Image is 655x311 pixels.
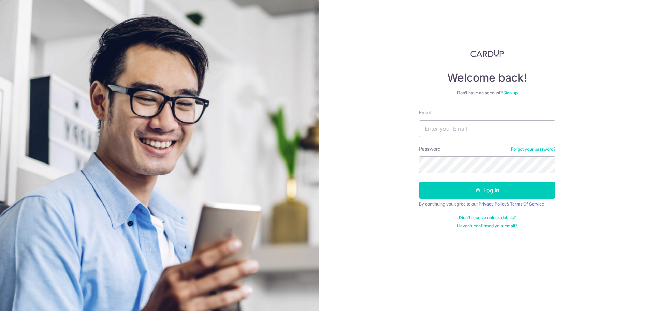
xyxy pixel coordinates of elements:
a: Sign up [503,90,518,95]
a: Privacy Policy [479,201,507,207]
button: Log in [419,182,555,199]
a: Forgot your password? [511,146,555,152]
label: Email [419,109,431,116]
a: Terms Of Service [510,201,544,207]
a: Haven't confirmed your email? [457,223,517,229]
a: Didn't receive unlock details? [459,215,516,221]
img: CardUp Logo [470,49,504,57]
h4: Welcome back! [419,71,555,85]
div: By continuing you agree to our & [419,201,555,207]
input: Enter your Email [419,120,555,137]
label: Password [419,145,441,152]
div: Don’t have an account? [419,90,555,96]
